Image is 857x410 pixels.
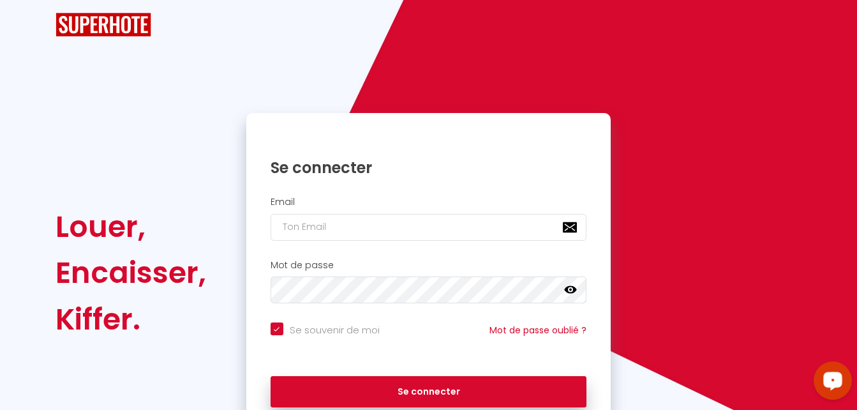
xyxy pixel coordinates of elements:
button: Se connecter [271,376,587,408]
h2: Mot de passe [271,260,587,271]
img: SuperHote logo [56,13,151,36]
input: Ton Email [271,214,587,241]
div: Encaisser, [56,250,206,296]
div: Louer, [56,204,206,250]
h1: Se connecter [271,158,587,178]
iframe: LiveChat chat widget [803,356,857,410]
a: Mot de passe oublié ? [489,324,586,337]
div: Kiffer. [56,296,206,342]
h2: Email [271,197,587,208]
